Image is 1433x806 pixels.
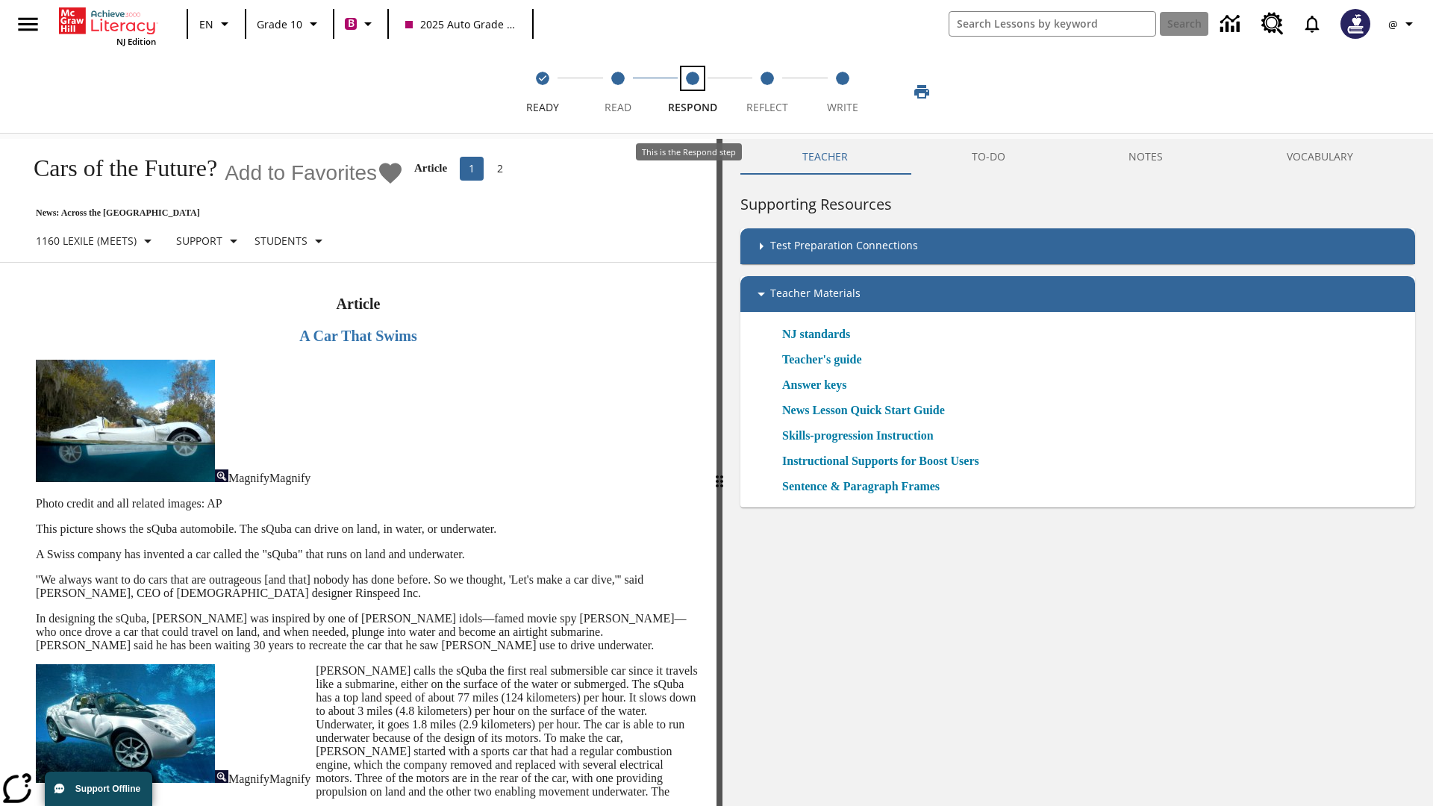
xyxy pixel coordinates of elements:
[1067,139,1226,175] button: NOTES
[782,402,945,419] a: News Lesson Quick Start Guide, Will open in new browser window or tab
[18,154,217,182] h1: Cars of the Future?
[405,16,516,32] span: 2025 Auto Grade 10
[255,233,307,249] p: Students
[1331,4,1379,43] button: Select a new avatar
[740,193,1415,216] h6: Supporting Resources
[18,207,514,219] p: News: Across the [GEOGRAPHIC_DATA]
[257,16,302,32] span: Grade 10
[339,10,383,37] button: Boost Class color is violet red. Change class color
[668,100,717,114] span: Respond
[36,573,699,600] p: ''We always want to do cars that are outrageous [and that] nobody has done before. So we thought,...
[59,4,156,47] div: Home
[116,36,156,47] span: NJ Edition
[770,285,861,303] p: Teacher Materials
[75,784,140,794] span: Support Offline
[36,360,215,482] img: High-tech automobile treading water.
[36,522,699,536] p: This picture shows the sQuba automobile. The sQuba can drive on land, in water, or underwater.
[215,469,228,482] img: Magnify
[526,100,559,114] span: Ready
[228,772,269,785] span: Magnify
[724,51,811,133] button: Reflect step 4 of 5
[488,157,512,181] button: Go to page 2
[170,228,249,254] button: Scaffolds, Support
[458,157,514,181] nav: Articles pagination
[225,160,404,186] button: Add to Favorites - Cars of the Future?
[6,2,50,46] button: Open side menu
[782,376,846,394] a: Answer keys, Will open in new browser window or tab
[36,233,137,249] p: 1160 Lexile (Meets)
[740,276,1415,312] div: Teacher Materials
[740,139,910,175] button: Teacher
[45,772,152,806] button: Support Offline
[782,325,859,343] a: NJ standards
[249,228,334,254] button: Select Student
[348,14,355,33] span: B
[746,100,788,114] span: Reflect
[225,161,377,185] span: Add to Favorites
[827,100,858,114] span: Write
[636,143,742,160] div: This is the Respond step
[193,10,240,37] button: Language: EN, Select a language
[36,497,699,510] p: Photo credit and all related images: AP
[30,228,163,254] button: Select Lexile, 1160 Lexile (Meets)
[782,427,934,445] a: Skills-progression Instruction, Will open in new browser window or tab
[460,157,484,181] button: page 1
[949,12,1155,36] input: search field
[36,612,699,652] p: In designing the sQuba, [PERSON_NAME] was inspired by one of [PERSON_NAME] idols—famed movie spy ...
[215,770,228,783] img: Magnify
[269,472,310,484] span: Magnify
[33,328,684,345] h3: A Car That Swims
[251,10,328,37] button: Grade: Grade 10, Select a grade
[414,162,447,175] p: Article
[649,51,736,133] button: Respond step 3 of 5
[740,228,1415,264] div: Test Preparation Connections
[499,51,586,133] button: Ready(Step completed) step 1 of 5
[722,139,1433,806] div: activity
[910,139,1067,175] button: TO-DO
[1252,4,1293,44] a: Resource Center, Will open in new tab
[199,16,213,32] span: EN
[898,78,946,105] button: Print
[770,237,918,255] p: Test Preparation Connections
[228,472,269,484] span: Magnify
[799,51,886,133] button: Write step 5 of 5
[1388,16,1398,32] span: @
[1379,10,1427,37] button: Profile/Settings
[1340,9,1370,39] img: Avatar
[740,139,1415,175] div: Instructional Panel Tabs
[1225,139,1415,175] button: VOCABULARY
[1211,4,1252,45] a: Data Center
[269,772,310,785] span: Magnify
[33,296,684,313] h2: Article
[1293,4,1331,43] a: Notifications
[782,351,862,369] a: Teacher's guide, Will open in new browser window or tab
[782,452,979,470] a: Instructional Supports for Boost Users, Will open in new browser window or tab
[716,139,722,806] div: Press Enter or Spacebar and then press right and left arrow keys to move the slider
[176,233,222,249] p: Support
[36,548,699,561] p: A Swiss company has invented a car called the "sQuba" that runs on land and underwater.
[605,100,631,114] span: Read
[574,51,661,133] button: Read step 2 of 5
[782,478,940,496] a: Sentence & Paragraph Frames, Will open in new browser window or tab
[36,664,215,783] img: Close-up of a car with two passengers driving underwater.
